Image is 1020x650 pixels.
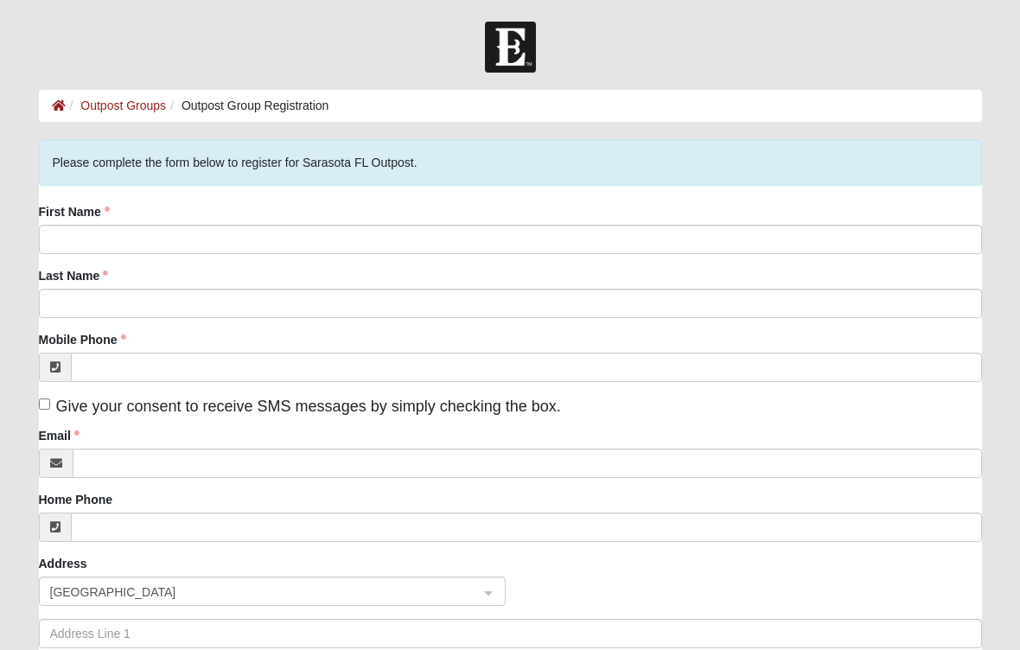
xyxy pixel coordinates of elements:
[39,619,982,648] input: Address Line 1
[485,22,536,73] img: Church of Eleven22 Logo
[39,555,87,572] label: Address
[39,398,50,410] input: Give your consent to receive SMS messages by simply checking the box.
[50,583,464,602] span: United States
[56,398,561,415] span: Give your consent to receive SMS messages by simply checking the box.
[166,97,328,115] li: Outpost Group Registration
[39,427,80,444] label: Email
[39,140,982,186] div: Please complete the form below to register for Sarasota FL Outpost.
[39,491,113,508] label: Home Phone
[39,331,126,348] label: Mobile Phone
[39,267,109,284] label: Last Name
[39,203,110,220] label: First Name
[80,99,166,112] a: Outpost Groups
